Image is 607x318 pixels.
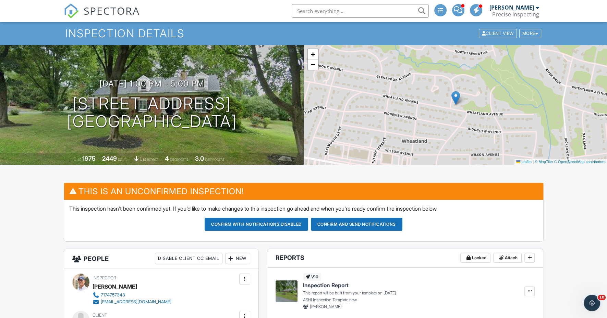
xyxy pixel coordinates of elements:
[311,218,402,231] button: Confirm and send notifications
[101,299,171,305] div: [EMAIL_ADDRESS][DOMAIN_NAME]
[64,183,543,200] h3: This is an Unconfirmed Inspection!
[165,155,169,162] div: 4
[308,49,318,59] a: Zoom in
[65,27,542,39] h1: Inspection Details
[311,60,315,69] span: −
[74,157,81,162] span: Built
[492,11,539,18] div: Precise Inspecting
[516,160,532,164] a: Leaflet
[170,157,189,162] span: bedrooms
[311,50,315,58] span: +
[479,29,517,38] div: Client View
[69,205,538,212] p: This inspection hasn't been confirmed yet. If you'd like to make changes to this inspection go ah...
[155,253,222,264] div: Disable Client CC Email
[101,292,125,298] div: 7174757343
[225,253,250,264] div: New
[93,292,171,299] a: 7174757343
[64,249,258,268] h3: People
[519,29,542,38] div: More
[554,160,605,164] a: © OpenStreetMap contributors
[67,95,237,131] h1: [STREET_ADDRESS] [GEOGRAPHIC_DATA]
[93,299,171,305] a: [EMAIL_ADDRESS][DOMAIN_NAME]
[195,155,204,162] div: 3.0
[478,30,519,36] a: Client View
[93,281,137,292] div: [PERSON_NAME]
[84,3,140,18] span: SPECTORA
[535,160,553,164] a: © MapTiler
[598,295,606,300] span: 10
[64,9,140,24] a: SPECTORA
[140,157,158,162] span: basement
[93,313,107,318] span: Client
[308,59,318,70] a: Zoom out
[489,4,534,11] div: [PERSON_NAME]
[292,4,429,18] input: Search everything...
[118,157,128,162] span: sq. ft.
[533,160,534,164] span: |
[205,157,224,162] span: bathrooms
[451,91,460,105] img: Marker
[584,295,600,311] iframe: Intercom live chat
[93,275,116,280] span: Inspector
[99,79,204,88] h3: [DATE] 1:00 pm - 5:00 pm
[102,155,117,162] div: 2449
[64,3,79,18] img: The Best Home Inspection Software - Spectora
[205,218,308,231] button: Confirm with notifications disabled
[82,155,96,162] div: 1975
